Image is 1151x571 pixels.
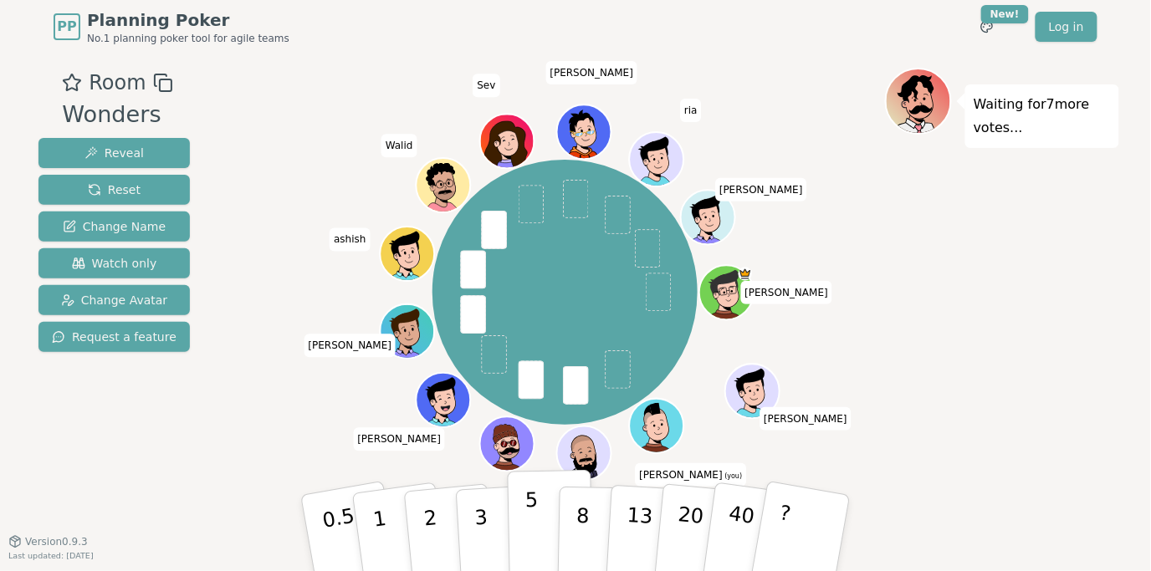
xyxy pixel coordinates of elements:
button: Click to change your avatar [632,400,683,451]
span: Click to change your name [381,134,417,157]
button: New! [972,12,1002,42]
span: Last updated: [DATE] [8,551,94,560]
span: Click to change your name [715,177,807,201]
span: Change Avatar [61,292,168,308]
span: Click to change your name [740,281,832,304]
button: Watch only [38,248,190,278]
span: Room [89,68,146,98]
span: Reset [88,181,141,198]
div: Wonders [62,98,172,132]
button: Reset [38,175,190,205]
span: Click to change your name [546,61,638,84]
button: Reveal [38,138,190,168]
span: Change Name [63,218,166,235]
span: Click to change your name [635,463,746,487]
a: PPPlanning PokerNo.1 planning poker tool for agile teams [54,8,289,45]
span: Reveal [84,145,144,161]
span: No.1 planning poker tool for agile teams [87,32,289,45]
span: Watch only [72,255,157,272]
button: Change Avatar [38,285,190,315]
span: Version 0.9.3 [25,535,88,548]
span: (you) [723,472,743,480]
span: Click to change your name [760,407,852,431]
span: Click to change your name [330,227,370,251]
span: ryan is the host [739,267,752,280]
span: Planning Poker [87,8,289,32]
div: New! [981,5,1029,23]
a: Log in [1036,12,1097,42]
span: Request a feature [52,329,176,345]
button: Add as favourite [62,68,82,98]
button: Request a feature [38,322,190,352]
button: Version0.9.3 [8,535,88,548]
p: Waiting for 7 more votes... [974,93,1111,140]
button: Change Name [38,212,190,242]
span: Click to change your name [353,427,445,451]
span: Click to change your name [473,74,500,97]
span: Click to change your name [304,334,396,357]
span: Click to change your name [680,99,702,122]
span: PP [57,17,76,37]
